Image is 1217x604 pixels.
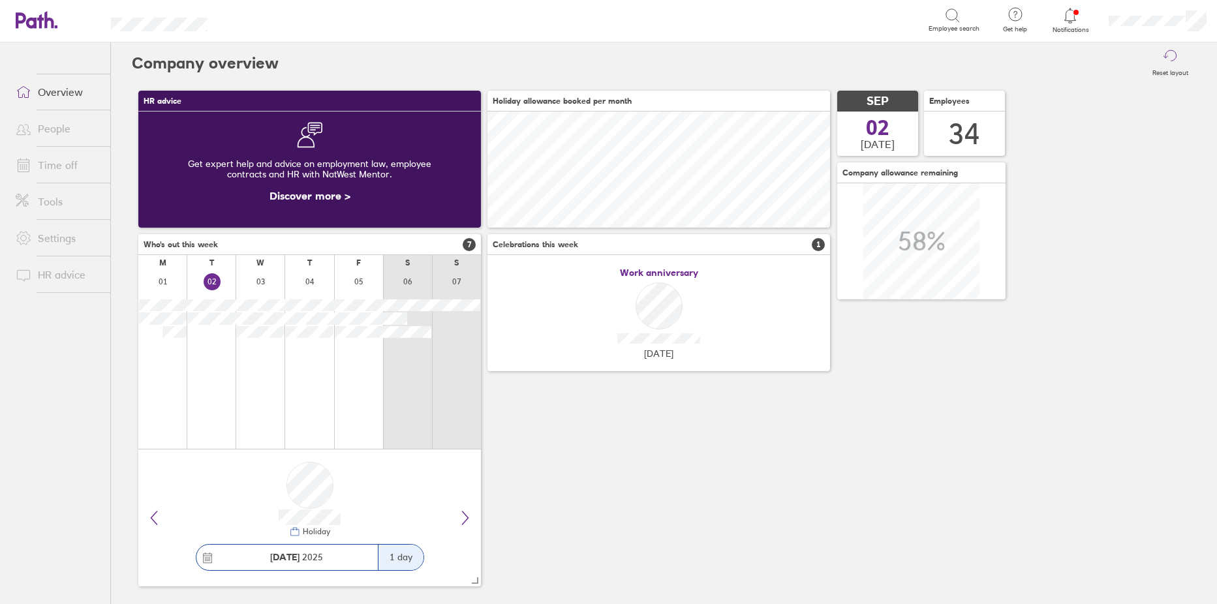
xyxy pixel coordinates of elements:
a: Discover more > [270,189,350,202]
a: Tools [5,189,110,215]
span: SEP [867,95,889,108]
div: T [209,258,214,267]
div: 34 [949,117,980,151]
a: Notifications [1049,7,1092,34]
span: Employee search [929,25,979,33]
button: Reset layout [1145,42,1196,84]
a: HR advice [5,262,110,288]
a: People [5,115,110,142]
label: Reset layout [1145,65,1196,77]
span: HR advice [144,97,181,106]
span: [DATE] [644,348,673,359]
span: Get help [994,25,1036,33]
div: F [356,258,361,267]
span: Who's out this week [144,240,218,249]
div: Search [243,14,276,25]
div: Get expert help and advice on employment law, employee contracts and HR with NatWest Mentor. [149,148,470,190]
div: S [405,258,410,267]
div: T [307,258,312,267]
a: Overview [5,79,110,105]
span: Holiday allowance booked per month [493,97,632,106]
span: Celebrations this week [493,240,578,249]
div: Holiday [300,527,330,536]
div: W [256,258,264,267]
span: 2025 [270,552,323,562]
span: 1 [812,238,825,251]
span: 02 [866,117,889,138]
div: 1 day [378,545,424,570]
strong: [DATE] [270,551,300,563]
span: Employees [929,97,970,106]
div: S [454,258,459,267]
div: M [159,258,166,267]
span: Notifications [1049,26,1092,34]
h2: Company overview [132,42,279,84]
span: Company allowance remaining [842,168,958,177]
a: Settings [5,225,110,251]
span: [DATE] [861,138,895,150]
span: Work anniversary [620,267,698,278]
span: 7 [463,238,476,251]
a: Time off [5,152,110,178]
